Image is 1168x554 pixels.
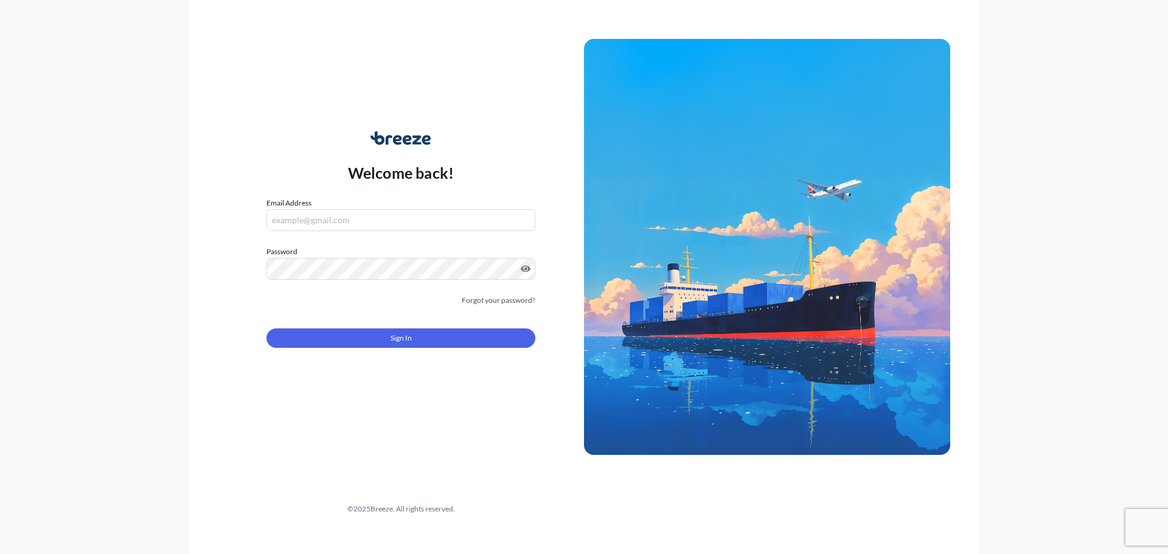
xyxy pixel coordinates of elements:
img: Ship illustration [584,39,950,455]
button: Sign In [266,328,535,348]
button: Show password [521,264,530,274]
label: Email Address [266,197,311,209]
a: Forgot your password? [462,294,535,306]
p: Welcome back! [348,163,454,182]
input: example@gmail.com [266,209,535,231]
span: Sign In [391,332,412,344]
div: © 2025 Breeze. All rights reserved. [218,503,584,515]
label: Password [266,246,535,258]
